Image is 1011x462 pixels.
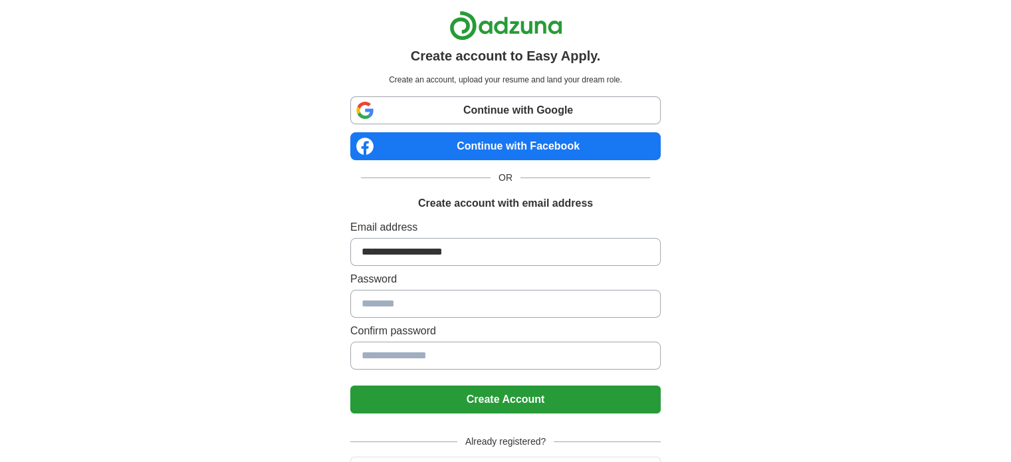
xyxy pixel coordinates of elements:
a: Continue with Facebook [350,132,661,160]
label: Confirm password [350,323,661,339]
img: Adzuna logo [449,11,562,41]
h1: Create account to Easy Apply. [411,46,601,66]
label: Email address [350,219,661,235]
label: Password [350,271,661,287]
p: Create an account, upload your resume and land your dream role. [353,74,658,86]
span: OR [491,171,520,185]
span: Already registered? [457,435,554,449]
a: Continue with Google [350,96,661,124]
button: Create Account [350,386,661,413]
h1: Create account with email address [418,195,593,211]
